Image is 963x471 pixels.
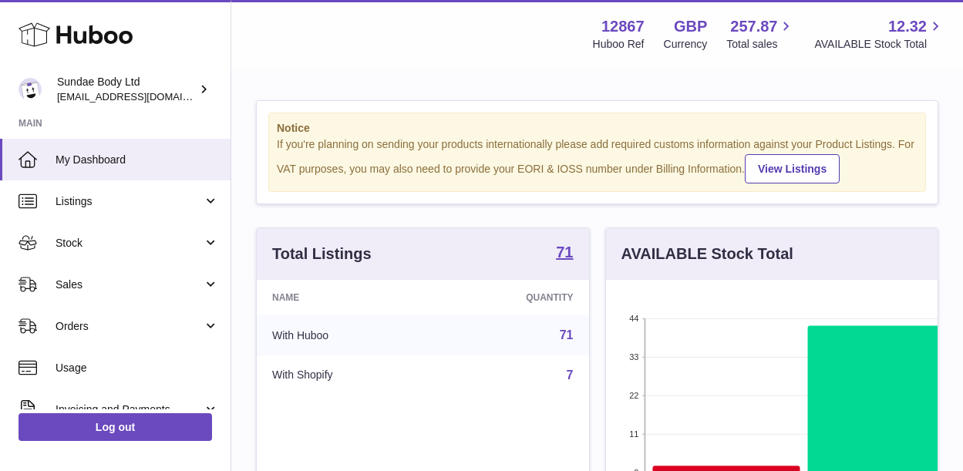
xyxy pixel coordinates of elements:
[436,280,588,315] th: Quantity
[629,391,638,400] text: 22
[56,402,203,417] span: Invoicing and Payments
[56,153,219,167] span: My Dashboard
[57,75,196,104] div: Sundae Body Ltd
[601,16,645,37] strong: 12867
[277,137,918,183] div: If you're planning on sending your products internationally please add required customs informati...
[277,121,918,136] strong: Notice
[745,154,840,183] a: View Listings
[556,244,573,260] strong: 71
[814,37,944,52] span: AVAILABLE Stock Total
[593,37,645,52] div: Huboo Ref
[674,16,707,37] strong: GBP
[257,355,436,395] td: With Shopify
[56,236,203,251] span: Stock
[56,361,219,375] span: Usage
[664,37,708,52] div: Currency
[726,16,795,52] a: 257.87 Total sales
[19,78,42,101] img: felicity@sundaebody.com
[560,328,574,341] a: 71
[629,314,638,323] text: 44
[621,244,793,264] h3: AVAILABLE Stock Total
[556,244,573,263] a: 71
[814,16,944,52] a: 12.32 AVAILABLE Stock Total
[629,352,638,362] text: 33
[57,90,227,103] span: [EMAIL_ADDRESS][DOMAIN_NAME]
[56,278,203,292] span: Sales
[888,16,927,37] span: 12.32
[56,194,203,209] span: Listings
[567,368,574,382] a: 7
[730,16,777,37] span: 257.87
[272,244,372,264] h3: Total Listings
[726,37,795,52] span: Total sales
[257,280,436,315] th: Name
[257,315,436,355] td: With Huboo
[19,413,212,441] a: Log out
[56,319,203,334] span: Orders
[629,429,638,439] text: 11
